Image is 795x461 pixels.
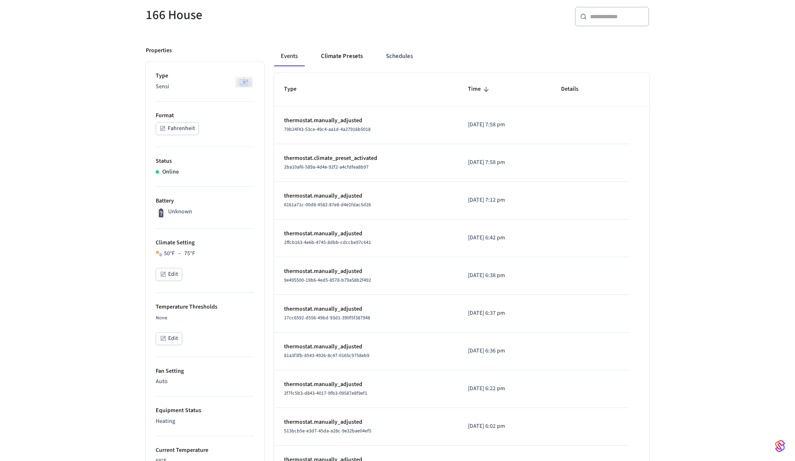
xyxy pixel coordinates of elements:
p: [DATE] 6:37 pm [468,309,541,318]
p: [DATE] 7:12 pm [468,196,541,205]
p: thermostat.manually_adjusted [284,418,448,427]
p: [DATE] 7:58 pm [468,158,541,167]
span: None [156,314,167,321]
div: 50 °F 75 °F [164,249,195,258]
span: 513bcb5e-e3d7-45da-a28c-9e32bae04ef5 [284,427,371,434]
span: Time [468,83,491,96]
p: Status [156,157,254,166]
p: thermostat.manually_adjusted [284,343,448,351]
span: 9e495500-19b6-4ed5-8578-b79a58b2f492 [284,277,371,284]
p: Equipment Status [156,406,254,415]
p: Current Temperature [156,446,254,455]
p: [DATE] 6:02 pm [468,422,541,431]
span: – [178,249,181,258]
p: Battery [156,197,254,205]
span: 6161a71c-00d8-4582-87e8-d4e1fdac5d26 [284,201,371,208]
p: thermostat.manually_adjusted [284,192,448,200]
p: Heating [156,417,254,426]
p: thermostat.manually_adjusted [284,305,448,314]
p: thermostat.manually_adjusted [284,267,448,276]
p: [DATE] 6:36 pm [468,347,541,355]
p: [DATE] 6:42 pm [468,234,541,242]
p: thermostat.manually_adjusted [284,380,448,389]
p: Unknown [168,208,192,216]
p: Type [156,72,254,80]
span: 81a3f3fb-8543-4926-8c47-0165c9758eb9 [284,352,369,359]
button: Climate Presets [314,46,369,66]
p: [DATE] 6:22 pm [468,384,541,393]
p: thermostat.climate_preset_activated [284,154,448,163]
span: 2f7fc5b3-d843-4017-9fb3-09587e8f9ef1 [284,390,367,397]
p: Climate Setting [156,239,254,247]
p: Sensi [156,82,254,91]
p: Online [162,168,179,176]
p: Fan Setting [156,367,254,376]
p: [DATE] 6:38 pm [468,271,541,280]
p: Auto [156,377,254,386]
button: Events [274,46,304,66]
h5: 166 House [146,7,393,24]
img: SeamLogoGradient.69752ec5.svg [775,439,785,453]
p: thermostat.manually_adjusted [284,229,448,238]
p: [DATE] 7:58 pm [468,121,541,129]
p: Temperature Thresholds [156,303,254,311]
img: Sensi Smart Thermostat (White) [234,72,254,92]
p: thermostat.manually_adjusted [284,116,448,125]
button: Edit [156,332,182,345]
span: Type [284,83,307,96]
button: Fahrenheit [156,122,199,135]
p: Format [156,111,254,120]
button: Schedules [379,46,419,66]
span: 2ba10af6-589a-4d4e-92f2-a4cfdfea8b97 [284,164,369,171]
img: Heat Cool [156,250,162,257]
span: 17cc6592-d556-49bd-93d1-390f5f387948 [284,314,370,321]
span: Details [561,83,589,96]
span: 2ffcb163-4e6b-4745-8dbb-cdccbe97c641 [284,239,371,246]
span: 79b24f43-53ce-49c4-aa1d-4a27916b5018 [284,126,371,133]
p: Properties [146,46,172,55]
button: Edit [156,268,182,281]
